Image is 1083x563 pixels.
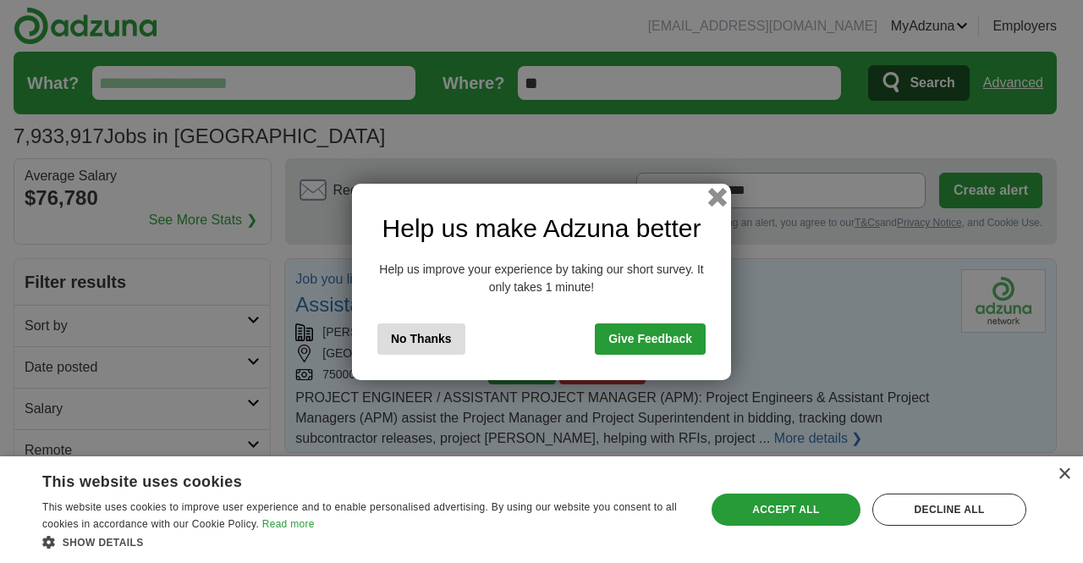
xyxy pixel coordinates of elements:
[262,518,315,530] a: Read more, opens a new window
[63,537,144,549] span: Show details
[377,261,706,296] p: Help us improve your experience by taking our short survey. It only takes 1 minute!
[377,209,706,247] h2: Help us make Adzuna better
[872,494,1026,526] div: Decline all
[1058,468,1070,481] div: Close
[595,323,706,355] a: Give Feedback
[42,501,677,530] span: This website uses cookies to improve user experience and to enable personalised advertising. By u...
[42,466,644,492] div: This website uses cookies
[42,533,686,550] div: Show details
[377,323,465,355] button: No Thanks
[712,494,860,526] div: Accept all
